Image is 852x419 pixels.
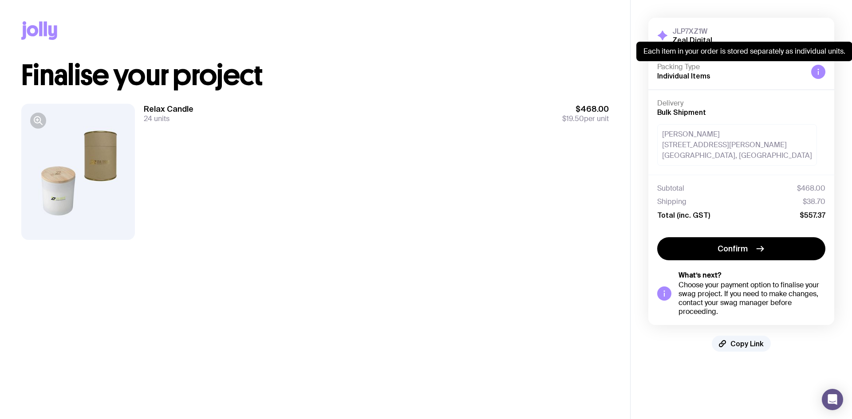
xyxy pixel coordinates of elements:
span: Total (inc. GST) [657,211,710,219]
span: $557.37 [800,211,825,219]
span: Individual Items [657,72,710,80]
h3: Relax Candle [144,104,193,114]
div: Open Intercom Messenger [822,389,843,410]
p: Each item in your order is stored separately as individual units. [643,47,845,56]
span: $468.00 [562,104,609,114]
button: Confirm [657,237,825,260]
span: $468.00 [797,184,825,193]
h1: Finalise your project [21,61,609,90]
h4: Delivery [657,99,825,108]
span: Subtotal [657,184,684,193]
span: $38.70 [803,197,825,206]
span: Confirm [718,243,748,254]
div: Choose your payment option to finalise your swag project. If you need to make changes, contact yo... [678,281,825,316]
h3: JLP7XZ1W [672,27,712,35]
span: per unit [562,114,609,123]
span: Copy Link [730,339,764,348]
span: $19.50 [562,114,584,123]
h2: Zeal Digital [672,35,712,44]
h4: Packing Type [657,63,804,71]
div: [PERSON_NAME] [STREET_ADDRESS][PERSON_NAME] [GEOGRAPHIC_DATA], [GEOGRAPHIC_DATA] [657,124,817,166]
span: Bulk Shipment [657,108,706,116]
span: Shipping [657,197,686,206]
span: 24 units [144,114,170,123]
h5: What’s next? [678,271,825,280]
button: Copy Link [712,336,771,352]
